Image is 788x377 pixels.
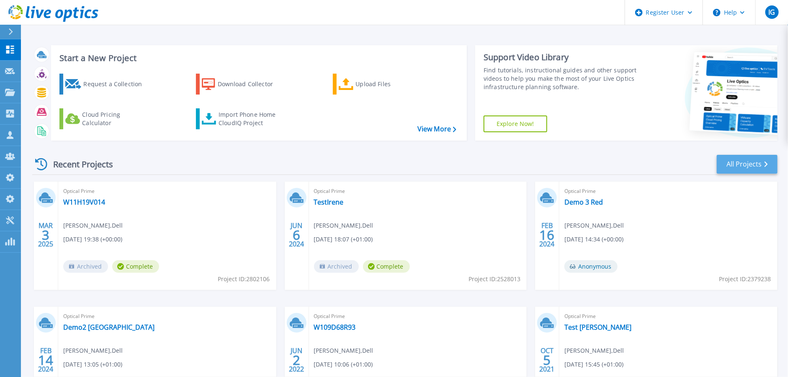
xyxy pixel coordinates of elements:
[314,235,373,244] span: [DATE] 18:07 (+01:00)
[314,346,373,355] span: [PERSON_NAME] , Dell
[63,360,122,369] span: [DATE] 13:05 (+01:00)
[219,110,284,127] div: Import Phone Home CloudIQ Project
[82,110,149,127] div: Cloud Pricing Calculator
[38,356,53,364] span: 14
[38,220,54,250] div: MAR 2025
[540,231,555,239] span: 16
[293,356,300,364] span: 2
[469,274,520,284] span: Project ID: 2528013
[59,54,456,63] h3: Start a New Project
[564,198,603,206] a: Demo 3 Red
[288,220,304,250] div: JUN 2024
[59,108,153,129] a: Cloud Pricing Calculator
[314,198,344,206] a: TestIrene
[293,231,300,239] span: 6
[539,345,555,375] div: OCT 2021
[564,235,623,244] span: [DATE] 14:34 (+00:00)
[112,260,159,273] span: Complete
[564,346,624,355] span: [PERSON_NAME] , Dell
[333,74,426,95] a: Upload Files
[539,220,555,250] div: FEB 2024
[288,345,304,375] div: JUN 2022
[484,115,547,132] a: Explore Now!
[196,74,289,95] a: Download Collector
[63,312,271,321] span: Optical Prime
[63,198,105,206] a: W11H19V014
[59,74,153,95] a: Request a Collection
[543,356,551,364] span: 5
[314,360,373,369] span: [DATE] 10:06 (+01:00)
[32,154,124,174] div: Recent Projects
[717,155,778,174] a: All Projects
[484,52,638,63] div: Support Video Library
[63,235,122,244] span: [DATE] 19:38 (+00:00)
[564,221,624,230] span: [PERSON_NAME] , Dell
[314,187,522,196] span: Optical Prime
[63,323,155,331] a: Demo2 [GEOGRAPHIC_DATA]
[564,360,623,369] span: [DATE] 15:45 (+01:00)
[768,9,775,15] span: IG
[564,323,631,331] a: Test [PERSON_NAME]
[63,221,123,230] span: [PERSON_NAME] , Dell
[564,187,773,196] span: Optical Prime
[314,221,373,230] span: [PERSON_NAME] , Dell
[314,312,522,321] span: Optical Prime
[564,260,618,273] span: Anonymous
[363,260,410,273] span: Complete
[218,76,285,92] div: Download Collector
[564,312,773,321] span: Optical Prime
[314,323,356,331] a: W109D68R93
[63,346,123,355] span: [PERSON_NAME] , Dell
[314,260,359,273] span: Archived
[417,125,456,133] a: View More
[719,274,771,284] span: Project ID: 2379238
[218,274,270,284] span: Project ID: 2802106
[42,231,49,239] span: 3
[484,66,638,91] div: Find tutorials, instructional guides and other support videos to help you make the most of your L...
[355,76,422,92] div: Upload Files
[38,345,54,375] div: FEB 2024
[63,260,108,273] span: Archived
[63,187,271,196] span: Optical Prime
[83,76,150,92] div: Request a Collection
